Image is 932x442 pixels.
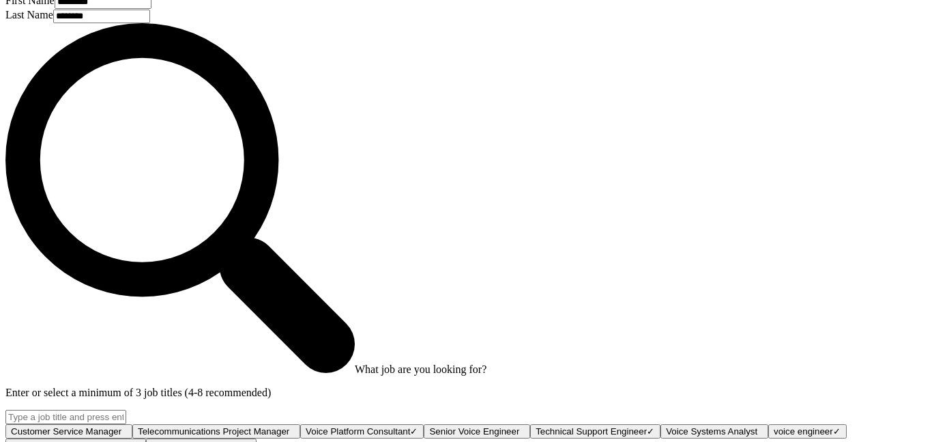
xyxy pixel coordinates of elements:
span: voice engineer [774,426,833,437]
button: Voice Platform Consultant✓ [300,424,424,439]
span: ✓ [833,426,841,437]
img: search.png [5,23,355,373]
button: voice engineer✓ [768,424,847,439]
button: Voice Systems Analyst [660,424,768,439]
label: What job are you looking for? [355,363,486,375]
span: ✓ [410,426,418,437]
span: Customer Service Manager [11,426,121,437]
span: Telecommunications Project Manager [138,426,289,437]
span: ✓ [647,426,654,437]
p: Enter or select a minimum of 3 job titles (4-8 recommended) [5,387,927,399]
span: Technical Support Engineer [536,426,647,437]
span: Voice Systems Analyst [666,426,757,437]
button: Telecommunications Project Manager [132,424,300,439]
label: Last Name [5,9,53,20]
input: Type a job title and press enter [5,410,126,424]
button: Senior Voice Engineer [424,424,530,439]
span: Senior Voice Engineer [429,426,519,437]
button: Technical Support Engineer✓ [530,424,660,439]
button: Customer Service Manager [5,424,132,439]
span: Voice Platform Consultant [306,426,410,437]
